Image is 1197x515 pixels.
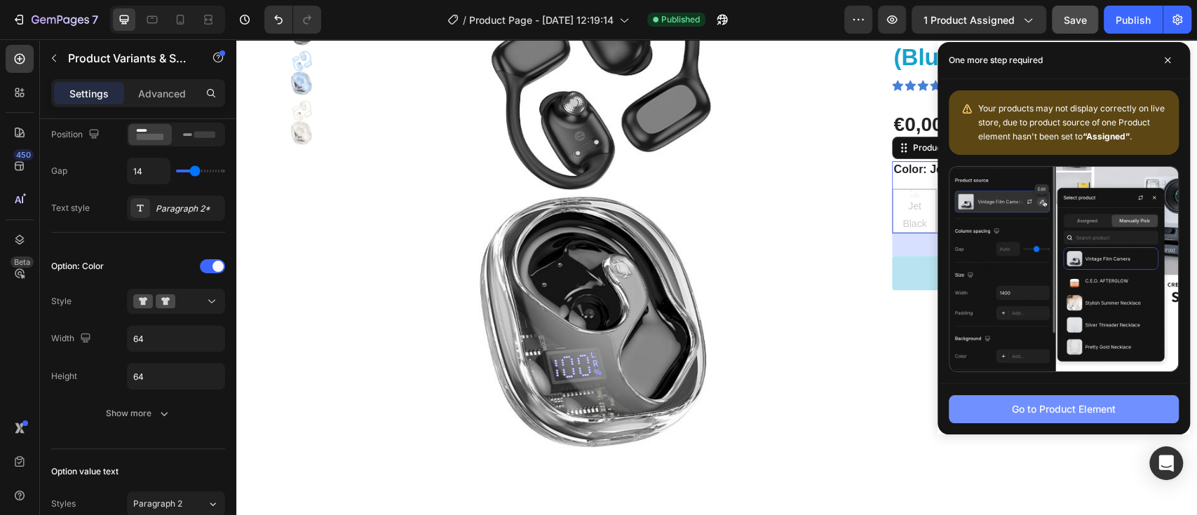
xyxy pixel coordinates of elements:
[1116,13,1151,27] div: Publish
[51,370,77,383] div: Height
[1104,6,1163,34] button: Publish
[912,6,1046,34] button: 1 product assigned
[138,86,186,101] p: Advanced
[51,202,90,214] div: Text style
[51,295,72,308] div: Style
[719,81,785,90] p: No compare price
[264,6,321,34] div: Undo/Redo
[13,149,34,160] div: 450
[1083,131,1130,142] b: “Assigned”
[51,465,119,478] div: Option value text
[949,53,1043,67] p: One more step required
[727,39,827,53] p: 2,500+ Verified Reviews!
[1064,14,1087,26] span: Save
[755,226,820,241] div: Out of stock
[924,13,1015,27] span: 1 product assigned
[656,122,744,139] legend: Color: Jet Black
[92,11,98,28] p: 7
[51,401,225,426] button: Show more
[656,217,919,251] button: Out of stock
[106,406,171,420] div: Show more
[236,39,1197,515] iframe: Design area
[656,71,708,99] div: €0,00
[128,158,170,184] input: Auto
[51,497,76,510] div: Styles
[51,329,94,348] div: Width
[133,497,182,510] span: Paragraph 2
[128,326,224,351] input: Auto
[51,125,102,144] div: Position
[1052,6,1098,34] button: Save
[51,165,67,177] div: Gap
[949,395,1179,423] button: Go to Product Element
[11,256,34,268] div: Beta
[51,260,104,273] div: Option: Color
[673,102,794,115] div: Product Variants & Swatches
[978,103,1165,142] span: Your products may not display correctly on live store, due to product source of one Product eleme...
[68,50,187,67] p: Product Variants & Swatches
[1149,446,1183,480] div: Open Intercom Messenger
[128,364,224,389] input: Auto
[469,13,614,27] span: Product Page - [DATE] 12:19:14
[1012,401,1116,416] div: Go to Product Element
[69,86,109,101] p: Settings
[661,13,700,26] span: Published
[156,202,222,215] div: Paragraph 2*
[6,6,104,34] button: 7
[463,13,466,27] span: /
[803,79,850,92] p: No discount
